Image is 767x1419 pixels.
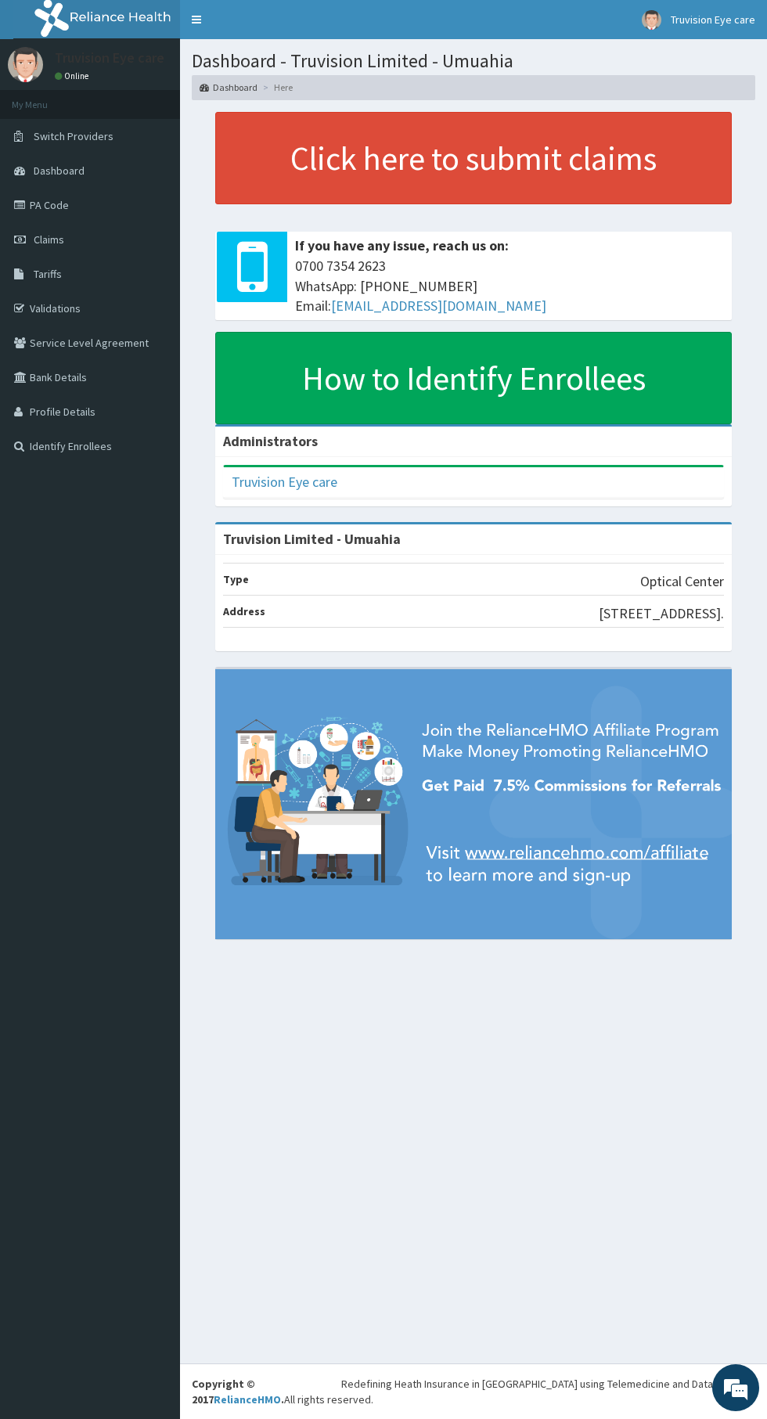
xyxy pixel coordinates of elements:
b: Type [223,572,249,586]
a: [EMAIL_ADDRESS][DOMAIN_NAME] [331,297,546,315]
b: Address [223,604,265,618]
p: Optical Center [640,571,724,592]
p: [STREET_ADDRESS]. [599,603,724,624]
span: Tariffs [34,267,62,281]
a: Click here to submit claims [215,112,732,204]
b: If you have any issue, reach us on: [295,236,509,254]
span: 0700 7354 2623 WhatsApp: [PHONE_NUMBER] Email: [295,256,724,316]
b: Administrators [223,432,318,450]
img: User Image [642,10,661,30]
strong: Copyright © 2017 . [192,1377,284,1406]
span: Switch Providers [34,129,113,143]
a: RelianceHMO [214,1392,281,1406]
p: Truvision Eye care [55,51,164,65]
a: How to Identify Enrollees [215,332,732,424]
span: Claims [34,232,64,247]
li: Here [259,81,293,94]
span: Truvision Eye care [671,13,755,27]
h1: Dashboard - Truvision Limited - Umuahia [192,51,755,71]
a: Online [55,70,92,81]
img: provider-team-banner.png [215,669,732,939]
a: Truvision Eye care [232,473,337,491]
span: Dashboard [34,164,85,178]
a: Dashboard [200,81,257,94]
div: Redefining Heath Insurance in [GEOGRAPHIC_DATA] using Telemedicine and Data Science! [341,1376,755,1392]
footer: All rights reserved. [180,1363,767,1419]
img: User Image [8,47,43,82]
strong: Truvision Limited - Umuahia [223,530,401,548]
